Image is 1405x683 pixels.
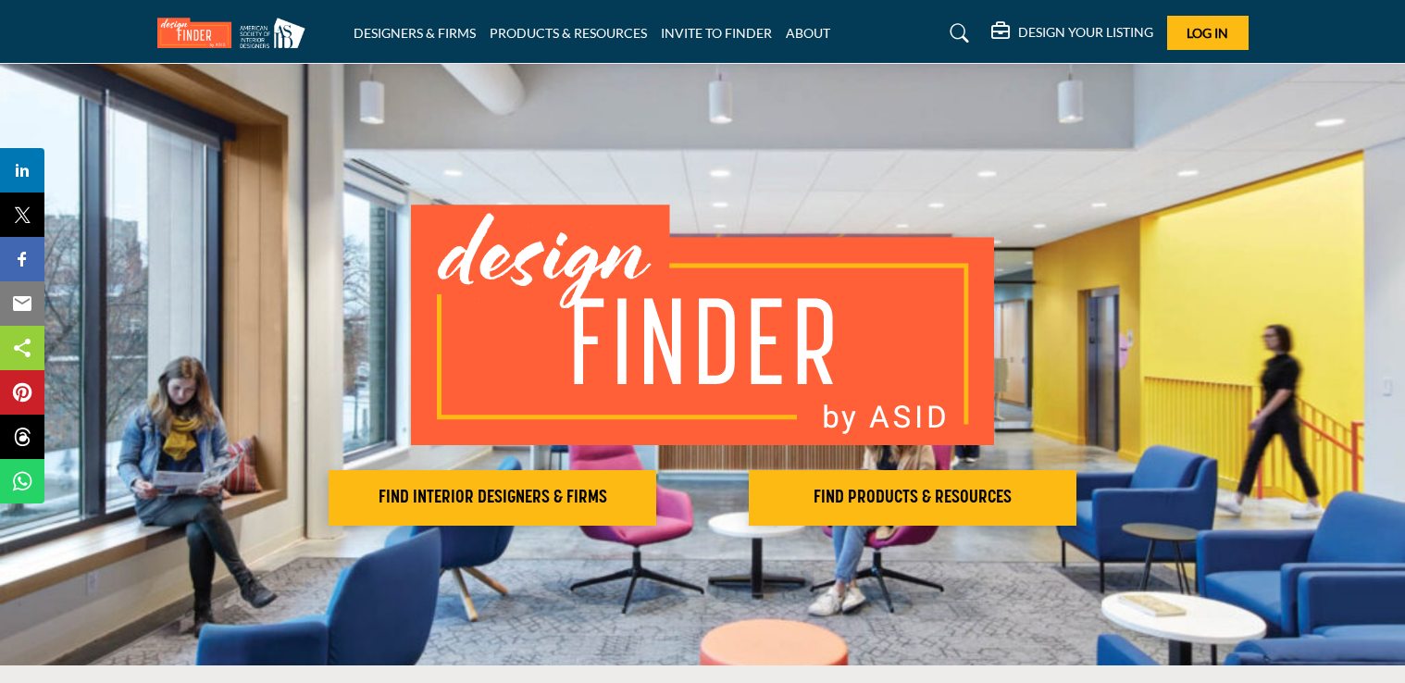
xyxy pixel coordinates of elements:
button: Log In [1167,16,1249,50]
h5: DESIGN YOUR LISTING [1018,24,1153,41]
h2: FIND PRODUCTS & RESOURCES [754,487,1071,509]
img: image [411,205,994,445]
button: FIND PRODUCTS & RESOURCES [749,470,1076,526]
div: DESIGN YOUR LISTING [991,22,1153,44]
a: INVITE TO FINDER [661,25,772,41]
span: Log In [1187,25,1228,41]
img: Site Logo [157,18,315,48]
button: FIND INTERIOR DESIGNERS & FIRMS [329,470,656,526]
a: DESIGNERS & FIRMS [354,25,476,41]
a: ABOUT [786,25,830,41]
h2: FIND INTERIOR DESIGNERS & FIRMS [334,487,651,509]
a: PRODUCTS & RESOURCES [490,25,647,41]
a: Search [932,19,981,48]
